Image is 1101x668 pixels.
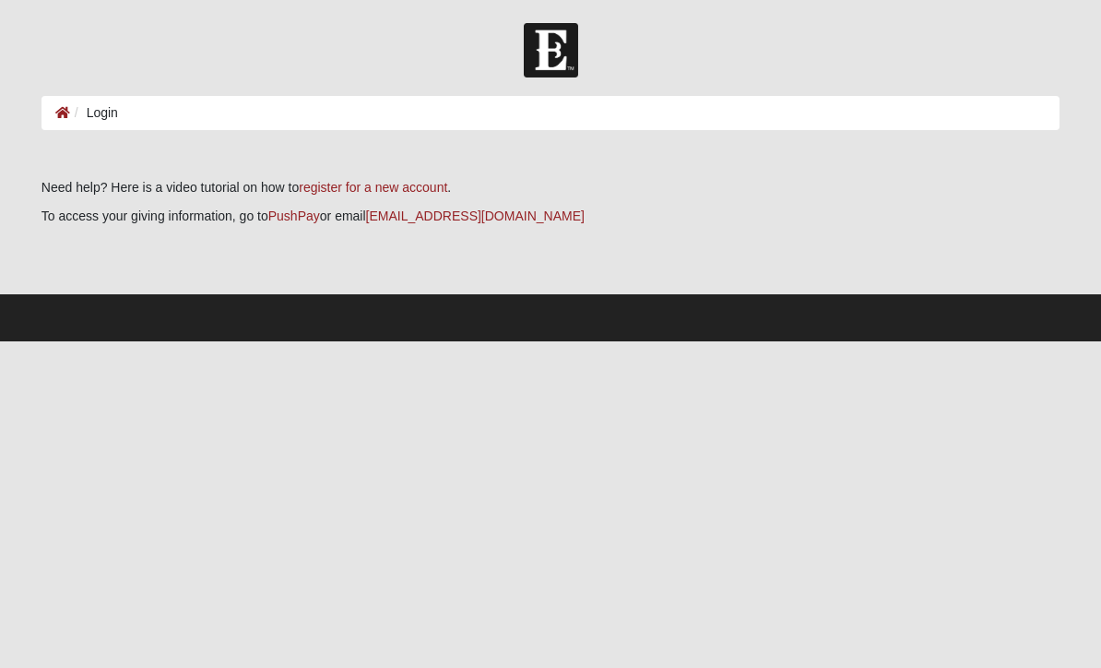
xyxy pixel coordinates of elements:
[524,23,578,78] img: Church of Eleven22 Logo
[366,209,585,223] a: [EMAIL_ADDRESS][DOMAIN_NAME]
[41,178,1060,197] p: Need help? Here is a video tutorial on how to .
[299,180,447,195] a: register for a new account
[70,103,118,123] li: Login
[41,207,1060,226] p: To access your giving information, go to or email
[268,209,320,223] a: PushPay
